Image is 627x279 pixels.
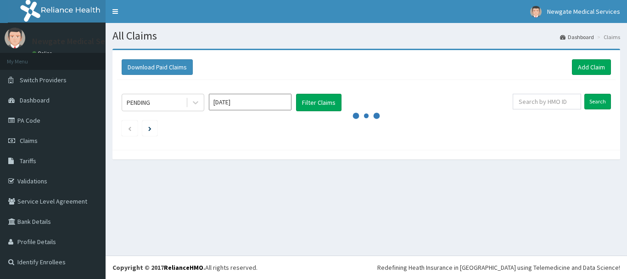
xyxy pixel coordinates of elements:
[353,102,380,130] svg: audio-loading
[584,94,611,109] input: Search
[20,157,36,165] span: Tariffs
[20,76,67,84] span: Switch Providers
[296,94,341,111] button: Filter Claims
[513,94,581,109] input: Search by HMO ID
[547,7,620,16] span: Newgate Medical Services
[32,50,54,57] a: Online
[128,124,132,132] a: Previous page
[148,124,151,132] a: Next page
[164,263,203,272] a: RelianceHMO
[20,137,38,145] span: Claims
[112,30,620,42] h1: All Claims
[20,96,50,104] span: Dashboard
[377,263,620,272] div: Redefining Heath Insurance in [GEOGRAPHIC_DATA] using Telemedicine and Data Science!
[560,33,594,41] a: Dashboard
[595,33,620,41] li: Claims
[5,28,25,48] img: User Image
[572,59,611,75] a: Add Claim
[122,59,193,75] button: Download Paid Claims
[32,37,126,46] p: Newgate Medical Services
[209,94,291,110] input: Select Month and Year
[127,98,150,107] div: PENDING
[106,256,627,279] footer: All rights reserved.
[112,263,205,272] strong: Copyright © 2017 .
[530,6,542,17] img: User Image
